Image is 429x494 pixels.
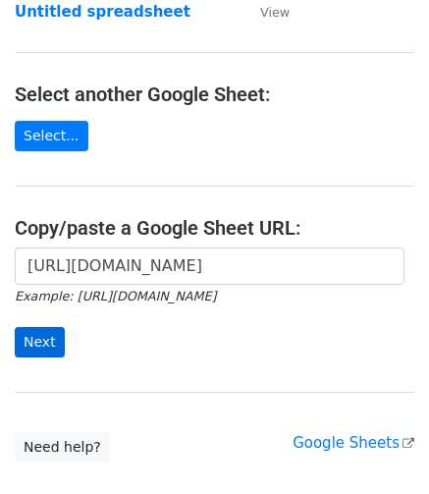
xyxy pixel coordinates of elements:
a: View [241,3,290,21]
small: Example: [URL][DOMAIN_NAME] [15,289,216,303]
a: Need help? [15,432,110,463]
input: Next [15,327,65,357]
h4: Select another Google Sheet: [15,82,414,106]
input: Paste your Google Sheet URL here [15,247,404,285]
a: Untitled spreadsheet [15,3,190,21]
div: 聊天小组件 [331,400,429,494]
a: Select... [15,121,88,151]
iframe: Chat Widget [331,400,429,494]
small: View [260,5,290,20]
h4: Copy/paste a Google Sheet URL: [15,216,414,240]
a: Google Sheets [293,434,414,452]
